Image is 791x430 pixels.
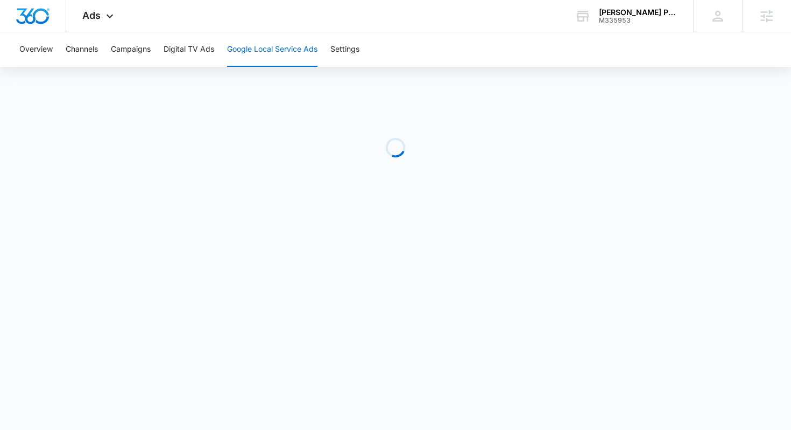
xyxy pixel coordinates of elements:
div: account id [599,17,677,24]
button: Google Local Service Ads [227,32,317,67]
button: Digital TV Ads [164,32,214,67]
div: account name [599,8,677,17]
span: Ads [82,10,101,21]
button: Settings [330,32,359,67]
button: Campaigns [111,32,151,67]
button: Overview [19,32,53,67]
button: Channels [66,32,98,67]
